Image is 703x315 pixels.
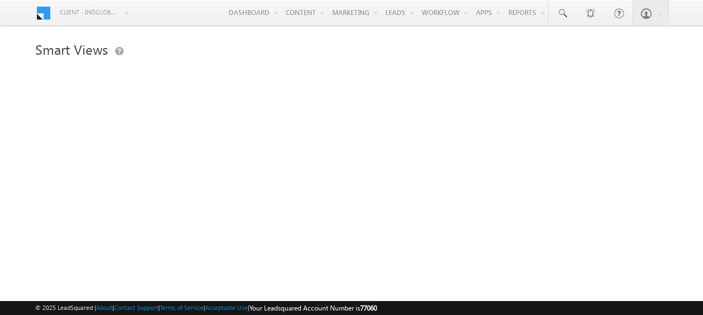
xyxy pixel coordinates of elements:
[249,304,377,312] span: Your Leadsquared Account Number is
[35,40,108,58] span: Smart Views
[35,303,377,313] span: © 2025 LeadSquared | | | | |
[205,304,248,311] a: Acceptable Use
[360,304,377,312] span: 77060
[160,304,204,311] a: Terms of Service
[60,7,119,18] span: Client - indglobal1 (77060)
[96,304,112,311] a: About
[114,304,158,311] a: Contact Support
